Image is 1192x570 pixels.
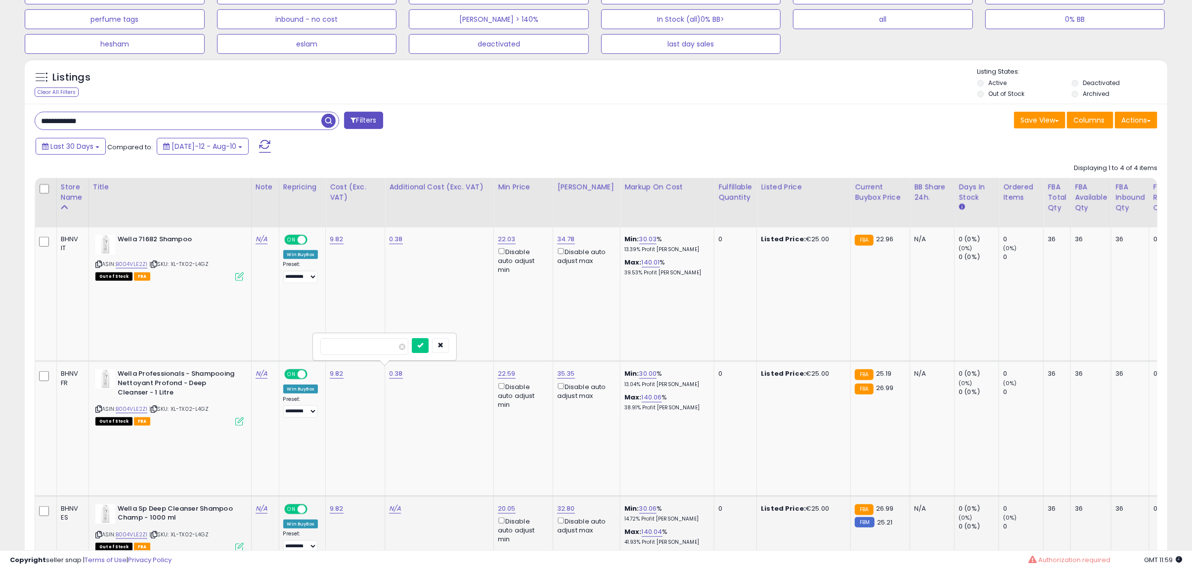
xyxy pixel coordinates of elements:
[876,234,894,244] span: 22.96
[624,539,706,546] p: 41.93% Profit [PERSON_NAME]
[977,67,1167,77] p: Listing States:
[624,393,706,411] div: %
[1003,388,1043,396] div: 0
[1003,504,1043,513] div: 0
[1003,379,1017,387] small: (0%)
[95,272,132,281] span: All listings that are currently out of stock and unavailable for purchase on Amazon
[498,182,549,192] div: Min Price
[157,138,249,155] button: [DATE]-12 - Aug-10
[557,381,613,400] div: Disable auto adjust max
[95,369,244,424] div: ASIN:
[1115,369,1142,378] div: 36
[25,34,205,54] button: hesham
[959,253,999,262] div: 0 (0%)
[855,517,874,527] small: FBM
[1075,504,1104,513] div: 36
[557,369,575,379] a: 35.35
[624,504,639,513] b: Min:
[876,369,892,378] span: 25.19
[855,182,906,203] div: Current Buybox Price
[761,504,806,513] b: Listed Price:
[1083,89,1109,98] label: Archived
[876,383,894,393] span: 26.99
[639,369,657,379] a: 30.00
[1048,369,1063,378] div: 36
[61,504,81,522] div: BHNV ES
[1048,504,1063,513] div: 36
[134,417,151,426] span: FBA
[959,244,972,252] small: (0%)
[855,369,873,380] small: FBA
[306,370,321,379] span: OFF
[914,235,947,244] div: N/A
[855,235,873,246] small: FBA
[1003,253,1043,262] div: 0
[256,369,267,379] a: N/A
[718,369,749,378] div: 0
[718,235,749,244] div: 0
[1003,514,1017,522] small: (0%)
[557,182,616,192] div: [PERSON_NAME]
[761,234,806,244] b: Listed Price:
[718,182,752,203] div: Fulfillable Quantity
[1003,235,1043,244] div: 0
[498,381,545,409] div: Disable auto adjust min
[256,182,275,192] div: Note
[959,182,995,203] div: Days In Stock
[256,504,267,514] a: N/A
[624,516,706,523] p: 14.72% Profit [PERSON_NAME]
[1074,164,1157,173] div: Displaying 1 to 4 of 4 items
[285,236,298,244] span: ON
[557,246,613,265] div: Disable auto adjust max
[283,385,318,394] div: Win BuyBox
[761,369,843,378] div: €25.00
[306,505,321,513] span: OFF
[1003,182,1039,203] div: Ordered Items
[10,556,172,565] div: seller snap | |
[1115,112,1157,129] button: Actions
[793,9,973,29] button: all
[601,9,781,29] button: In Stock (all)0% BB>
[959,235,999,244] div: 0 (0%)
[557,504,575,514] a: 32.80
[601,34,781,54] button: last day sales
[330,504,344,514] a: 9.82
[344,112,383,129] button: Filters
[624,234,639,244] b: Min:
[61,235,81,253] div: BHNV IT
[624,527,706,546] div: %
[877,518,893,527] span: 25.21
[149,260,209,268] span: | SKU: XL-TX02-L4GZ
[1075,369,1104,378] div: 36
[761,182,846,192] div: Listed Price
[642,393,662,402] a: 140.06
[557,234,575,244] a: 34.78
[118,369,238,399] b: Wella Professionals - Shampooing Nettoyant Profond - Deep Cleanser - 1 Litre
[985,9,1165,29] button: 0% BB
[36,138,106,155] button: Last 30 Days
[761,504,843,513] div: €25.00
[959,369,999,378] div: 0 (0%)
[330,182,381,203] div: Cost (Exc. VAT)
[95,504,244,550] div: ASIN:
[134,543,151,551] span: FBA
[35,88,79,97] div: Clear All Filters
[624,246,706,253] p: 13.39% Profit [PERSON_NAME]
[330,369,344,379] a: 9.82
[409,34,589,54] button: deactivated
[642,258,660,267] a: 140.01
[639,234,657,244] a: 30.03
[95,504,115,524] img: 31KX6N4CPuL._SL40_.jpg
[959,203,965,212] small: Days In Stock.
[283,396,318,418] div: Preset:
[959,388,999,396] div: 0 (0%)
[959,379,972,387] small: (0%)
[172,141,236,151] span: [DATE]-12 - Aug-10
[718,504,749,513] div: 0
[624,258,642,267] b: Max:
[624,369,706,388] div: %
[107,142,153,152] span: Compared to:
[642,527,662,537] a: 140.04
[50,141,93,151] span: Last 30 Days
[118,235,238,247] b: Wella 71682 Shampoo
